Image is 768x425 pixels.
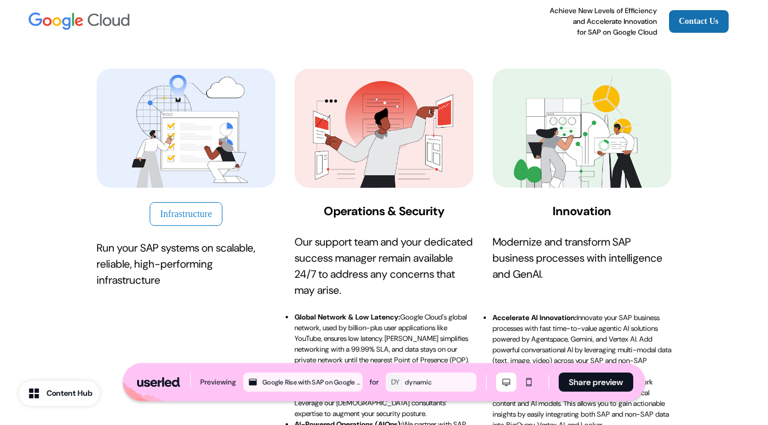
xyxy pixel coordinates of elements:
strong: Innovation [553,203,611,219]
p: Achieve New Levels of Efficiency and Accelerate Innovation for SAP on Google Cloud [550,5,657,38]
button: Share preview [559,373,633,392]
p: Innovate your SAP business processes with fast time-to-value agentic AI solutions powered by Agen... [493,313,671,376]
button: Mobile mode [519,373,539,392]
button: Desktop mode [496,373,516,392]
p: Modernize and transform SAP business processes with intelligence and GenAI. [493,234,671,283]
div: Previewing [200,376,236,388]
p: Run your SAP systems on scalable, reliable, high-performing infrastructure [97,240,275,288]
strong: Accelerate AI Innovation: [493,313,577,322]
div: DY [391,376,400,388]
div: for [370,376,379,388]
strong: Operations & Security [324,203,445,219]
strong: Global Network & Low Latency: [295,312,400,322]
div: dynamic [405,377,474,387]
div: Google Rise with SAP on Google Cloud [262,377,360,387]
button: Infrastructure [150,202,222,226]
p: Google Cloud's global network, used by billion-plus user applications like YouTube, ensures low l... [295,312,469,365]
button: Content Hub [19,381,100,406]
a: Contact Us [669,10,729,33]
a: InfrastructureRun your SAP systems on scalable, reliable, high-performing infrastructure [97,69,275,288]
p: Our support team and your dedicated success manager remain available 24/7 to address any concerns... [295,234,473,299]
div: Content Hub [47,387,92,399]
